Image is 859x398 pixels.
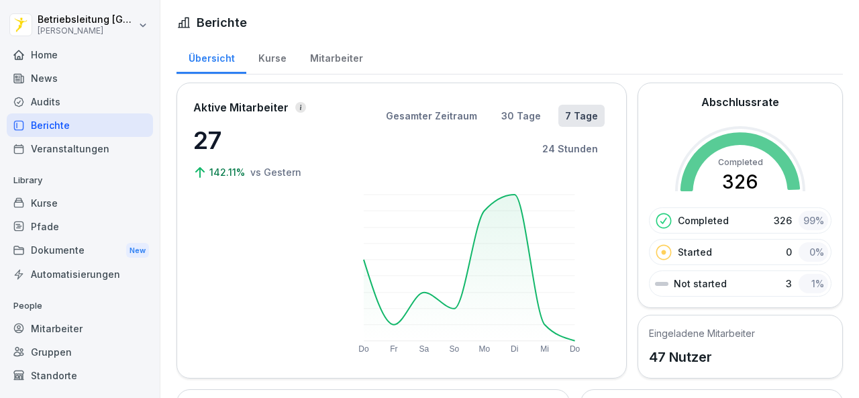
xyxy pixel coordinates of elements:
p: 3 [786,277,792,291]
text: Mo [479,344,491,354]
a: Home [7,43,153,66]
p: Not started [674,277,727,291]
a: Pfade [7,215,153,238]
div: 1 % [799,274,828,293]
p: Started [678,245,712,259]
a: Automatisierungen [7,262,153,286]
p: [PERSON_NAME] [38,26,136,36]
p: 0 [786,245,792,259]
button: 24 Stunden [536,138,605,160]
h5: Eingeladene Mitarbeiter [649,326,755,340]
div: 99 % [799,211,828,230]
a: Veranstaltungen [7,137,153,160]
p: Completed [678,213,729,228]
text: Fr [390,344,397,354]
text: Do [570,344,580,354]
a: Standorte [7,364,153,387]
a: Gruppen [7,340,153,364]
p: 142.11% [209,165,248,179]
p: vs Gestern [250,165,301,179]
a: Berichte [7,113,153,137]
a: Mitarbeiter [298,40,374,74]
a: Kurse [7,191,153,215]
text: Di [511,344,518,354]
a: Kurse [246,40,298,74]
text: Mi [541,344,550,354]
a: Mitarbeiter [7,317,153,340]
p: 27 [193,122,327,158]
button: Gesamter Zeitraum [379,105,484,127]
text: Do [358,344,369,354]
a: Audits [7,90,153,113]
div: New [126,243,149,258]
a: Übersicht [176,40,246,74]
p: 47 Nutzer [649,347,755,367]
text: Sa [419,344,429,354]
p: People [7,295,153,317]
button: 7 Tage [558,105,605,127]
h1: Berichte [197,13,247,32]
text: So [450,344,460,354]
a: News [7,66,153,90]
p: Aktive Mitarbeiter [193,99,289,115]
a: DokumenteNew [7,238,153,263]
div: Dokumente [7,238,153,263]
h2: Abschlussrate [701,94,779,110]
div: 0 % [799,242,828,262]
p: Betriebsleitung [GEOGRAPHIC_DATA] [38,14,136,26]
p: 326 [774,213,792,228]
p: Library [7,170,153,191]
button: 30 Tage [495,105,548,127]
